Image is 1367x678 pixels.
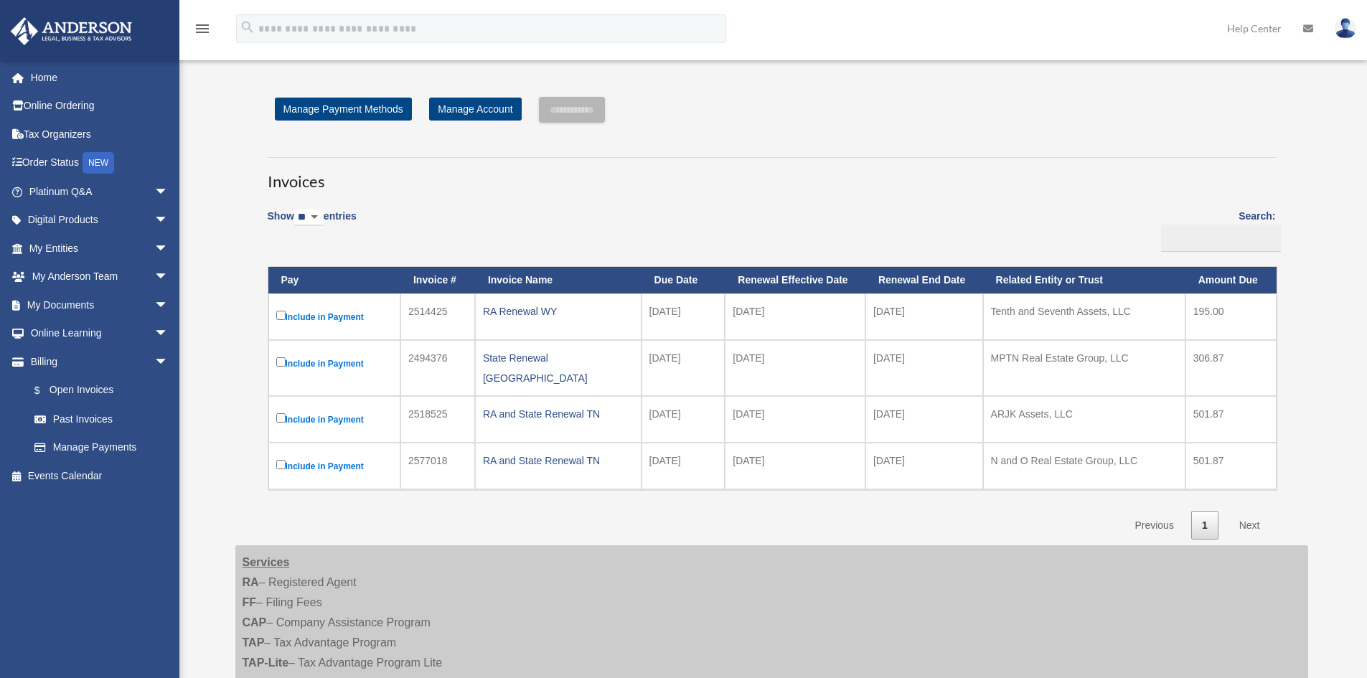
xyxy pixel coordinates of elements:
th: Invoice #: activate to sort column ascending [400,267,475,293]
img: User Pic [1335,18,1356,39]
a: Order StatusNEW [10,149,190,178]
span: arrow_drop_down [154,234,183,263]
div: RA Renewal WY [483,301,634,321]
input: Include in Payment [276,413,286,423]
td: [DATE] [642,443,725,489]
th: Due Date: activate to sort column ascending [642,267,725,293]
strong: Services [243,556,290,568]
label: Include in Payment [276,410,393,428]
a: Manage Account [429,98,521,121]
span: arrow_drop_down [154,347,183,377]
strong: CAP [243,616,267,628]
td: [DATE] [865,340,983,396]
a: Online Ordering [10,92,190,121]
td: [DATE] [865,293,983,340]
th: Renewal Effective Date: activate to sort column ascending [725,267,865,293]
label: Include in Payment [276,354,393,372]
img: Anderson Advisors Platinum Portal [6,17,136,45]
div: NEW [83,152,114,174]
a: menu [194,25,211,37]
i: menu [194,20,211,37]
td: [DATE] [725,340,865,396]
a: Events Calendar [10,461,190,490]
h3: Invoices [268,157,1276,193]
td: [DATE] [642,396,725,443]
a: My Anderson Teamarrow_drop_down [10,263,190,291]
a: My Entitiesarrow_drop_down [10,234,190,263]
td: ARJK Assets, LLC [983,396,1185,443]
td: 2514425 [400,293,475,340]
strong: TAP-Lite [243,656,289,669]
span: arrow_drop_down [154,291,183,320]
a: Digital Productsarrow_drop_down [10,206,190,235]
label: Search: [1156,207,1276,252]
td: [DATE] [725,396,865,443]
td: [DATE] [725,293,865,340]
span: arrow_drop_down [154,177,183,207]
input: Include in Payment [276,357,286,367]
a: Online Learningarrow_drop_down [10,319,190,348]
span: arrow_drop_down [154,319,183,349]
input: Include in Payment [276,311,286,320]
div: State Renewal [GEOGRAPHIC_DATA] [483,348,634,388]
strong: RA [243,576,259,588]
td: 501.87 [1185,396,1277,443]
a: Previous [1124,511,1184,540]
td: 2494376 [400,340,475,396]
a: 1 [1191,511,1218,540]
td: [DATE] [642,340,725,396]
th: Related Entity or Trust: activate to sort column ascending [983,267,1185,293]
span: arrow_drop_down [154,206,183,235]
th: Invoice Name: activate to sort column ascending [475,267,642,293]
th: Amount Due: activate to sort column ascending [1185,267,1277,293]
div: RA and State Renewal TN [483,404,634,424]
strong: TAP [243,636,265,649]
th: Pay: activate to sort column descending [268,267,400,293]
td: N and O Real Estate Group, LLC [983,443,1185,489]
th: Renewal End Date: activate to sort column ascending [865,267,983,293]
input: Include in Payment [276,460,286,469]
a: Manage Payments [20,433,183,462]
a: Platinum Q&Aarrow_drop_down [10,177,190,206]
label: Show entries [268,207,357,240]
input: Search: [1161,225,1281,252]
td: 306.87 [1185,340,1277,396]
td: [DATE] [865,396,983,443]
td: 501.87 [1185,443,1277,489]
td: 2577018 [400,443,475,489]
a: Manage Payment Methods [275,98,412,121]
a: Next [1229,511,1271,540]
i: search [240,19,255,35]
td: [DATE] [725,443,865,489]
td: [DATE] [642,293,725,340]
strong: FF [243,596,257,608]
span: $ [42,382,50,400]
a: Home [10,63,190,92]
label: Include in Payment [276,308,393,326]
td: [DATE] [865,443,983,489]
a: $Open Invoices [20,376,176,405]
label: Include in Payment [276,457,393,475]
a: Billingarrow_drop_down [10,347,183,376]
td: MPTN Real Estate Group, LLC [983,340,1185,396]
td: 2518525 [400,396,475,443]
select: Showentries [294,209,324,226]
td: 195.00 [1185,293,1277,340]
a: Tax Organizers [10,120,190,149]
a: My Documentsarrow_drop_down [10,291,190,319]
span: arrow_drop_down [154,263,183,292]
div: RA and State Renewal TN [483,451,634,471]
a: Past Invoices [20,405,183,433]
td: Tenth and Seventh Assets, LLC [983,293,1185,340]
